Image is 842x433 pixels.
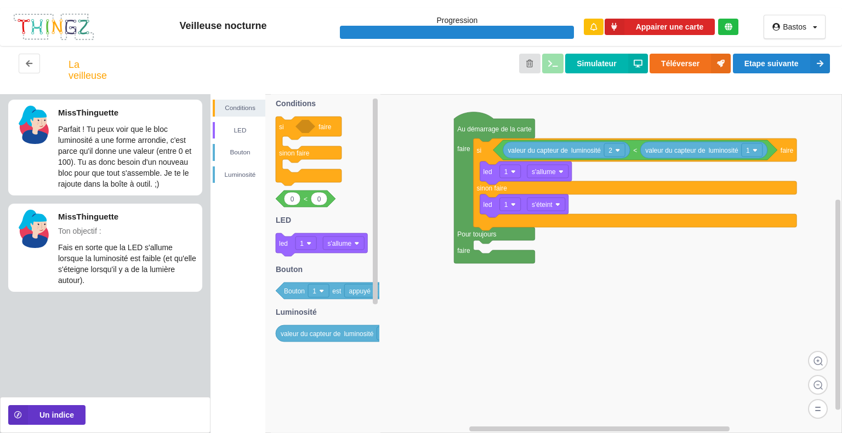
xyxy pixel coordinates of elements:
button: Annuler les modifications et revenir au début de l'étape [519,54,541,73]
text: 1 [504,168,508,176]
text: faire [457,145,470,153]
p: Progression [340,15,574,26]
p: MissThinguette [58,211,196,222]
text: luminosité [571,147,601,154]
img: thingz_logo.png [13,13,95,42]
text: luminosité [344,330,373,338]
text: est [332,287,342,295]
text: valeur du capteur de [508,147,568,154]
text: < [304,195,308,203]
button: Simulateur [565,54,647,73]
text: Bouton [284,287,305,295]
text: faire [781,147,794,154]
div: Tu es connecté au serveur de création de Thingz [718,19,738,35]
text: valeur du capteur de [645,147,706,154]
text: 1 [746,147,750,154]
div: LED [215,125,265,136]
text: Luminosité [276,308,317,316]
text: 2 [608,147,612,154]
text: sinon faire [279,149,310,157]
button: Appairer une carte [605,19,715,36]
text: s'allume [532,168,556,176]
text: Bouton [276,265,303,274]
button: Etape suivante [733,54,830,73]
text: valeur du capteur de [281,330,341,338]
text: luminosité [709,147,738,154]
p: Ton objectif : [58,226,196,236]
text: si [477,147,482,154]
text: < [633,147,637,154]
text: sinon faire [477,184,508,192]
text: si [279,123,284,131]
div: Conditions [215,102,265,113]
text: 0 [291,195,294,203]
button: Téléverser [650,54,731,73]
text: led [483,201,492,209]
text: LED [276,216,291,224]
div: Bastos [783,23,806,31]
text: 1 [504,201,508,209]
div: Bouton [215,147,265,158]
text: appuyé [349,287,371,295]
div: Luminosité [215,169,265,180]
text: faire [457,247,470,255]
text: Conditions [276,99,316,108]
text: Au démarrage de la carte [457,125,532,133]
text: faire [318,123,332,131]
p: Parfait ! Tu peux voir que le bloc luminosité a une forme arrondie, c'est parce qu'il donne une v... [58,124,196,189]
text: led [279,240,288,247]
text: s'allume [327,240,351,247]
text: Pour toujours [457,230,496,238]
text: 1 [312,287,316,295]
text: led [483,168,492,176]
p: MissThinguette [58,107,196,118]
text: 0 [317,195,321,203]
div: La veilleuse [69,59,107,81]
div: Veilleuse nocturne [106,20,340,32]
p: Fais en sorte que la LED s'allume lorsque la luminosité est faible (et qu'elle s'éteigne lorsqu'i... [58,242,196,286]
text: s'éteint [532,201,553,209]
text: 1 [300,240,304,247]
